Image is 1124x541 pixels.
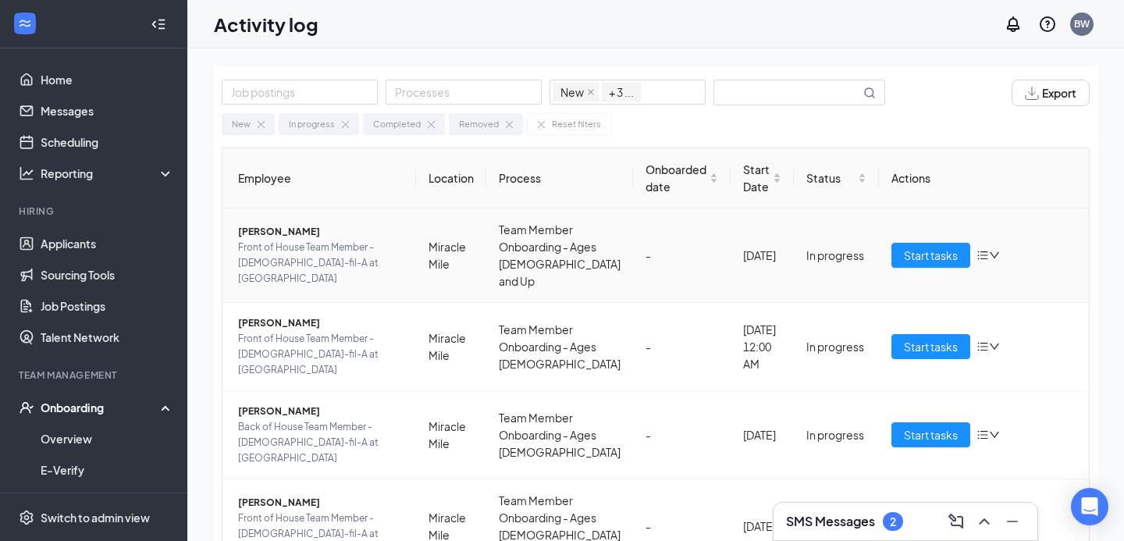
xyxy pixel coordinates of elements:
div: Completed [373,117,421,131]
span: Start tasks [904,338,958,355]
h1: Activity log [214,11,318,37]
button: Start tasks [891,243,970,268]
div: - [646,338,718,355]
a: Sourcing Tools [41,259,174,290]
div: 2 [890,515,896,529]
div: BW [1074,17,1090,30]
span: [PERSON_NAME] [238,495,404,511]
div: - [646,426,718,443]
span: close [587,88,595,96]
h3: SMS Messages [786,513,875,530]
span: [PERSON_NAME] [238,315,404,331]
svg: Minimize [1003,512,1022,531]
td: Miracle Mile [416,391,486,479]
th: Actions [879,148,1089,208]
svg: Collapse [151,16,166,32]
a: Applicants [41,228,174,259]
span: Onboarded date [646,161,706,195]
td: Team Member Onboarding - Ages [DEMOGRAPHIC_DATA] and Up [486,208,633,303]
svg: Analysis [19,166,34,181]
th: Onboarded date [633,148,731,208]
div: Reset filters [552,117,601,131]
span: Start tasks [904,247,958,264]
span: down [989,429,1000,440]
button: Start tasks [891,334,970,359]
span: bars [976,340,989,353]
button: Minimize [1000,509,1025,534]
svg: ChevronUp [975,512,994,531]
button: ChevronUp [972,509,997,534]
span: down [989,341,1000,352]
button: Export [1012,80,1090,106]
a: Scheduling [41,126,174,158]
div: In progress [289,117,335,131]
div: Removed [459,117,499,131]
span: Front of House Team Member - [DEMOGRAPHIC_DATA]-fil-A at [GEOGRAPHIC_DATA] [238,331,404,378]
span: + 3 ... [609,84,634,101]
a: Messages [41,95,174,126]
span: New [553,83,599,101]
div: Team Management [19,368,171,382]
div: [DATE] [743,518,781,535]
button: Start tasks [891,422,970,447]
svg: ComposeMessage [947,512,966,531]
span: New [560,84,584,101]
div: In progress [806,338,866,355]
span: Start tasks [904,426,958,443]
span: + 3 ... [602,83,641,101]
div: - [646,247,718,264]
div: Switch to admin view [41,510,150,525]
th: Location [416,148,486,208]
a: Job Postings [41,290,174,322]
span: Front of House Team Member - [DEMOGRAPHIC_DATA]-fil-A at [GEOGRAPHIC_DATA] [238,240,404,287]
span: [PERSON_NAME] [238,404,404,419]
a: Home [41,64,174,95]
div: - [646,518,718,535]
span: down [989,250,1000,261]
th: Start Date [731,148,794,208]
span: Start Date [743,161,770,195]
svg: UserCheck [19,400,34,415]
span: Status [806,169,855,187]
span: bars [976,429,989,441]
svg: WorkstreamLogo [17,16,33,31]
div: [DATE] [743,247,781,264]
span: [PERSON_NAME] [238,224,404,240]
button: ComposeMessage [944,509,969,534]
td: Miracle Mile [416,208,486,303]
div: In progress [806,426,866,443]
div: In progress [806,247,866,264]
svg: Settings [19,510,34,525]
td: Team Member Onboarding - Ages [DEMOGRAPHIC_DATA] [486,391,633,479]
td: Miracle Mile [416,303,486,391]
div: New [232,117,251,131]
th: Process [486,148,633,208]
a: Onboarding Documents [41,486,174,517]
th: Status [794,148,879,208]
div: Open Intercom Messenger [1071,488,1108,525]
span: Export [1042,87,1076,98]
span: Back of House Team Member - [DEMOGRAPHIC_DATA]-fil-A at [GEOGRAPHIC_DATA] [238,419,404,466]
div: Reporting [41,166,175,181]
td: Team Member Onboarding - Ages [DEMOGRAPHIC_DATA] [486,303,633,391]
svg: MagnifyingGlass [863,87,876,99]
a: E-Verify [41,454,174,486]
div: [DATE] [743,426,781,443]
svg: Notifications [1004,15,1023,34]
div: Onboarding [41,400,161,415]
span: bars [976,249,989,262]
svg: QuestionInfo [1038,15,1057,34]
div: Hiring [19,205,171,218]
div: [DATE] 12:00 AM [743,321,781,372]
a: Overview [41,423,174,454]
th: Employee [222,148,416,208]
a: Talent Network [41,322,174,353]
